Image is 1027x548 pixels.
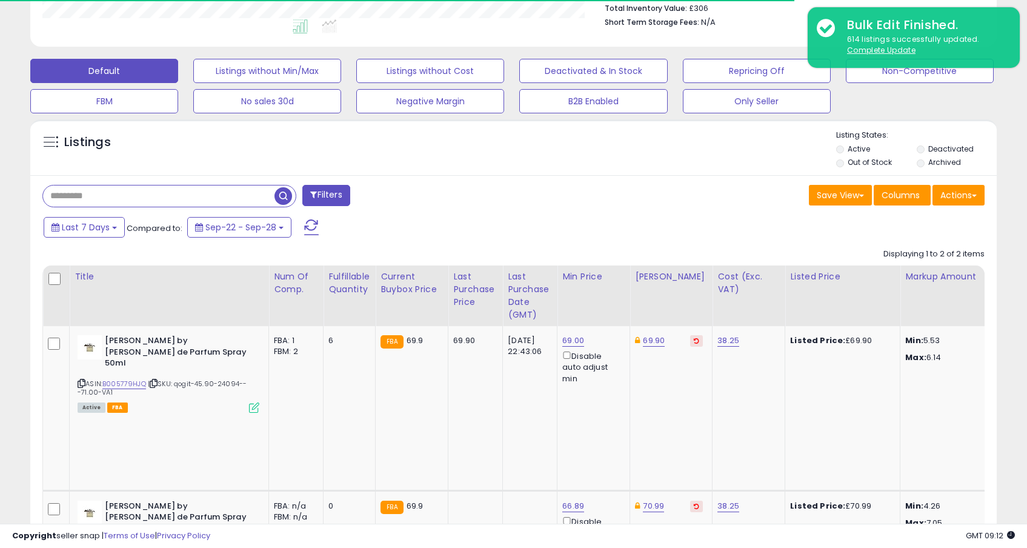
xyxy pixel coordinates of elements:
[905,335,1006,346] p: 5.53
[562,335,584,347] a: 69.00
[519,59,667,83] button: Deactivated & In Stock
[874,185,931,206] button: Columns
[838,16,1011,34] div: Bulk Edit Finished.
[905,518,1006,529] p: 7.05
[78,379,247,397] span: | SKU: qogit-45.90-24094---71.00-VA1
[643,500,664,512] a: 70.99
[928,157,961,167] label: Archived
[328,270,370,296] div: Fulfillable Quantity
[102,379,146,389] a: B005779HJQ
[274,501,314,512] div: FBA: n/a
[356,89,504,113] button: Negative Margin
[717,270,780,296] div: Cost (Exc. VAT)
[790,501,891,512] div: £70.99
[635,270,707,283] div: [PERSON_NAME]
[328,501,366,512] div: 0
[274,512,314,523] div: FBM: n/a
[562,349,620,384] div: Disable auto adjust min
[905,500,923,512] strong: Min:
[847,45,916,55] u: Complete Update
[701,16,716,28] span: N/A
[809,185,872,206] button: Save View
[562,270,625,283] div: Min Price
[905,501,1006,512] p: 4.26
[274,335,314,346] div: FBA: 1
[30,89,178,113] button: FBM
[78,403,105,413] span: All listings currently available for purchase on Amazon
[44,217,125,238] button: Last 7 Days
[848,144,870,154] label: Active
[64,134,111,151] h5: Listings
[274,270,318,296] div: Num of Comp.
[683,59,831,83] button: Repricing Off
[127,222,182,234] span: Compared to:
[107,403,128,413] span: FBA
[790,270,895,283] div: Listed Price
[883,249,985,260] div: Displaying 1 to 2 of 2 items
[356,59,504,83] button: Listings without Cost
[407,500,424,512] span: 69.9
[78,501,102,525] img: 31XY2+UiR4L._SL40_.jpg
[193,59,341,83] button: Listings without Min/Max
[848,157,892,167] label: Out of Stock
[302,185,350,206] button: Filters
[193,89,341,113] button: No sales 30d
[381,501,403,514] small: FBA
[905,270,1010,283] div: Markup Amount
[790,500,845,512] b: Listed Price:
[187,217,291,238] button: Sep-22 - Sep-28
[605,3,687,13] b: Total Inventory Value:
[328,335,366,346] div: 6
[605,17,699,27] b: Short Term Storage Fees:
[12,530,56,541] strong: Copyright
[683,89,831,113] button: Only Seller
[882,189,920,201] span: Columns
[105,501,252,538] b: [PERSON_NAME] by [PERSON_NAME] de Parfum Spray 50ml
[12,530,210,542] div: seller snap | |
[836,130,997,141] p: Listing States:
[407,335,424,346] span: 69.9
[562,500,584,512] a: 66.89
[453,270,497,309] div: Last Purchase Price
[205,221,276,233] span: Sep-22 - Sep-28
[75,270,264,283] div: Title
[508,270,552,321] div: Last Purchase Date (GMT)
[932,185,985,206] button: Actions
[905,517,926,529] strong: Max:
[717,335,739,347] a: 38.25
[838,34,1011,56] div: 614 listings successfully updated.
[157,530,210,541] a: Privacy Policy
[717,500,739,512] a: 38.25
[105,335,252,372] b: [PERSON_NAME] by [PERSON_NAME] de Parfum Spray 50ml
[381,270,443,296] div: Current Buybox Price
[790,335,845,346] b: Listed Price:
[453,335,493,346] div: 69.90
[508,335,548,357] div: [DATE] 22:43:06
[905,335,923,346] strong: Min:
[643,335,665,347] a: 69.90
[519,89,667,113] button: B2B Enabled
[966,530,1015,541] span: 2025-10-6 09:12 GMT
[905,352,1006,363] p: 6.14
[274,346,314,357] div: FBM: 2
[381,335,403,349] small: FBA
[62,221,110,233] span: Last 7 Days
[928,144,974,154] label: Deactivated
[846,59,994,83] button: Non-Competitive
[905,352,926,363] strong: Max:
[78,335,102,359] img: 31XY2+UiR4L._SL40_.jpg
[30,59,178,83] button: Default
[78,335,259,412] div: ASIN:
[104,530,155,541] a: Terms of Use
[790,335,891,346] div: £69.90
